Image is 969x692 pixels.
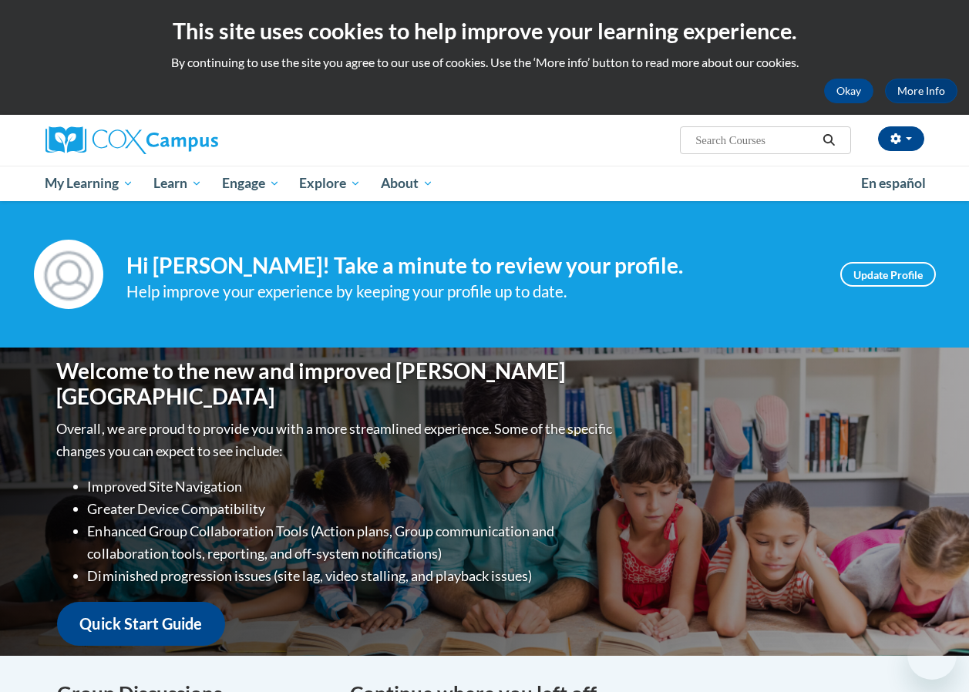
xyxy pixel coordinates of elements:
li: Enhanced Group Collaboration Tools (Action plans, Group communication and collaboration tools, re... [88,520,616,565]
button: Account Settings [878,126,924,151]
a: Learn [143,166,212,201]
h1: Welcome to the new and improved [PERSON_NAME][GEOGRAPHIC_DATA] [57,358,616,410]
a: About [371,166,443,201]
img: Profile Image [34,240,103,309]
span: En español [861,175,926,191]
li: Greater Device Compatibility [88,498,616,520]
span: Learn [153,174,202,193]
a: Cox Campus [45,126,323,154]
a: My Learning [35,166,144,201]
iframe: Button to launch messaging window [907,630,957,680]
span: Engage [222,174,280,193]
span: My Learning [45,174,133,193]
span: About [381,174,433,193]
button: Okay [824,79,873,103]
div: Help improve your experience by keeping your profile up to date. [126,279,817,304]
p: By continuing to use the site you agree to our use of cookies. Use the ‘More info’ button to read... [12,54,957,71]
h4: Hi [PERSON_NAME]! Take a minute to review your profile. [126,253,817,279]
a: Explore [289,166,371,201]
li: Improved Site Navigation [88,475,616,498]
button: Search [817,131,840,149]
a: Update Profile [840,262,936,287]
p: Overall, we are proud to provide you with a more streamlined experience. Some of the specific cha... [57,418,616,462]
a: En español [851,167,936,200]
img: Cox Campus [45,126,218,154]
span: Explore [299,174,361,193]
div: Main menu [34,166,936,201]
li: Diminished progression issues (site lag, video stalling, and playback issues) [88,565,616,587]
a: Quick Start Guide [57,602,225,646]
a: Engage [212,166,290,201]
input: Search Courses [694,131,817,149]
h2: This site uses cookies to help improve your learning experience. [12,15,957,46]
a: More Info [885,79,957,103]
